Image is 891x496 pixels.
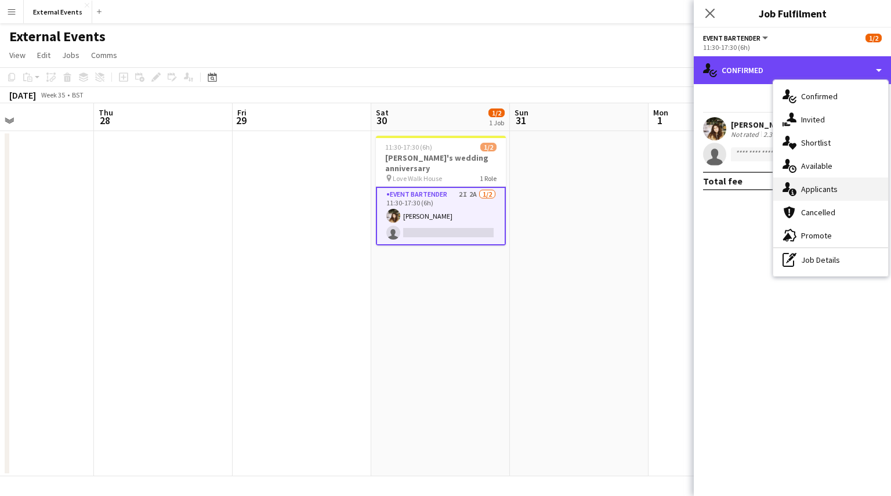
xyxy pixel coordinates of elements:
span: Fri [237,107,247,118]
div: Shortlist [773,131,888,154]
h1: External Events [9,28,106,45]
span: Sun [515,107,528,118]
span: 29 [236,114,247,127]
div: Job Details [773,248,888,271]
span: Jobs [62,50,79,60]
div: [DATE] [9,89,36,101]
div: 1 Job [489,118,504,127]
span: Love Walk House [393,174,442,183]
app-card-role: Event bartender2I2A1/211:30-17:30 (6h)[PERSON_NAME] [376,187,506,245]
app-job-card: 11:30-17:30 (6h)1/2[PERSON_NAME]'s wedding anniversary Love Walk House1 RoleEvent bartender2I2A1/... [376,136,506,245]
div: 11:30-17:30 (6h) [703,43,882,52]
span: 1 Role [480,174,497,183]
span: Event bartender [703,34,760,42]
h3: Job Fulfilment [694,6,891,21]
a: Comms [86,48,122,63]
div: Invited [773,108,888,131]
span: 11:30-17:30 (6h) [385,143,432,151]
a: View [5,48,30,63]
div: Total fee [703,175,742,187]
div: Confirmed [773,85,888,108]
span: 1/2 [865,34,882,42]
span: Sat [376,107,389,118]
button: Event bartender [703,34,770,42]
h3: [PERSON_NAME]'s wedding anniversary [376,153,506,173]
span: 31 [513,114,528,127]
span: Comms [91,50,117,60]
div: [PERSON_NAME] [731,120,792,130]
span: 1/2 [480,143,497,151]
div: Available [773,154,888,178]
span: 1 [651,114,668,127]
div: Promote [773,224,888,247]
span: 28 [97,114,113,127]
div: BST [72,90,84,99]
span: 1/2 [488,108,505,117]
div: Not rated [731,130,761,139]
span: Mon [653,107,668,118]
div: Applicants [773,178,888,201]
button: External Events [24,1,92,23]
a: Jobs [57,48,84,63]
span: Edit [37,50,50,60]
div: Confirmed [694,56,891,84]
div: 2.3km [761,130,784,139]
div: Cancelled [773,201,888,224]
span: View [9,50,26,60]
span: Week 35 [38,90,67,99]
span: Thu [99,107,113,118]
a: Edit [32,48,55,63]
span: 30 [374,114,389,127]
